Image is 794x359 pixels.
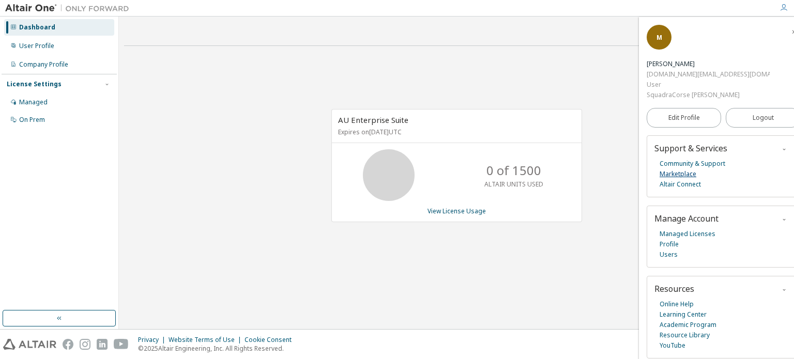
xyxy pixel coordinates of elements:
img: altair_logo.svg [3,339,56,350]
img: Altair One [5,3,134,13]
span: Resources [654,283,694,294]
a: Users [660,249,678,260]
a: Profile [660,239,679,249]
div: User [647,80,770,90]
div: Marco Bisello [647,59,770,69]
img: youtube.svg [114,339,129,350]
span: M [656,33,662,42]
div: [DOMAIN_NAME][EMAIL_ADDRESS][DOMAIN_NAME] [647,69,770,80]
div: On Prem [19,116,45,124]
div: Cookie Consent [245,336,298,344]
img: instagram.svg [80,339,90,350]
div: Website Terms of Use [169,336,245,344]
a: View License Usage [427,207,486,215]
img: linkedin.svg [97,339,108,350]
a: Managed Licenses [660,229,715,239]
div: SquadraCorse [PERSON_NAME] [647,90,770,100]
a: Edit Profile [647,108,721,128]
img: facebook.svg [63,339,73,350]
div: User Profile [19,42,54,50]
a: Learning Center [660,309,707,320]
p: 0 of 1500 [486,162,541,179]
a: Community & Support [660,159,725,169]
a: Marketplace [660,169,696,179]
span: Logout [753,113,774,123]
p: © 2025 Altair Engineering, Inc. All Rights Reserved. [138,344,298,353]
span: AU Enterprise Suite [338,115,408,125]
p: Expires on [DATE] UTC [338,128,573,136]
a: Altair Connect [660,179,701,190]
a: Academic Program [660,320,716,330]
p: ALTAIR UNITS USED [484,180,543,189]
div: Privacy [138,336,169,344]
span: Edit Profile [668,114,700,122]
div: Dashboard [19,23,55,32]
div: Company Profile [19,60,68,69]
div: License Settings [7,80,62,88]
a: Online Help [660,299,694,309]
a: YouTube [660,340,685,351]
a: Resource Library [660,330,710,340]
span: Support & Services [654,143,727,154]
div: Managed [19,98,48,106]
span: Manage Account [654,213,719,224]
